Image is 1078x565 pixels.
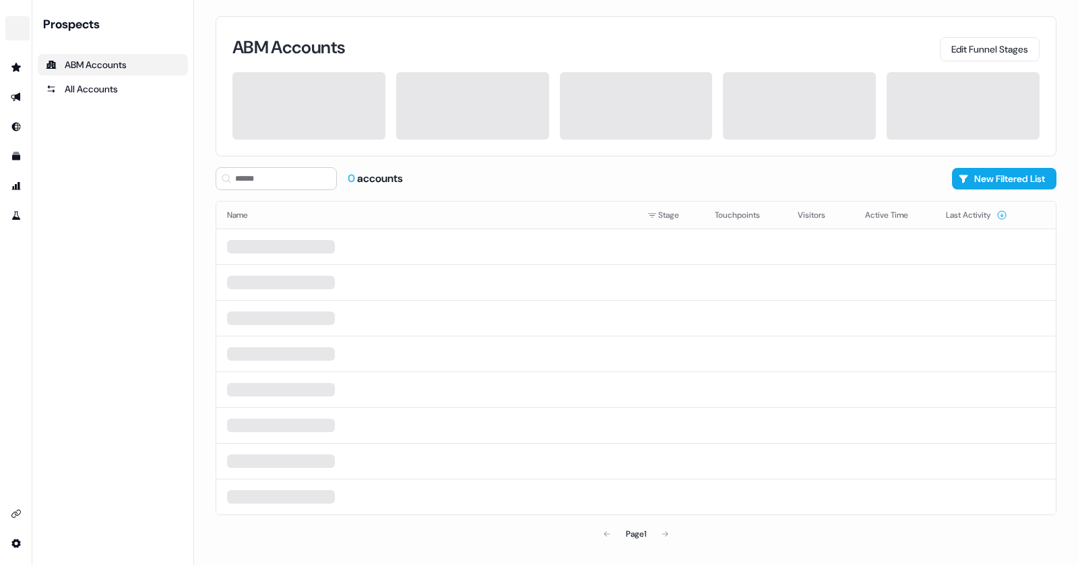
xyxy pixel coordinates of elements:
div: Page 1 [626,527,646,541]
a: Go to experiments [5,205,27,227]
div: All Accounts [46,82,180,96]
button: Visitors [798,203,842,227]
div: accounts [348,171,403,186]
a: ABM Accounts [38,54,188,76]
a: Go to integrations [5,533,27,554]
a: Go to outbound experience [5,86,27,108]
div: ABM Accounts [46,58,180,71]
button: New Filtered List [952,168,1056,189]
div: Prospects [43,16,188,32]
button: Active Time [865,203,924,227]
a: Go to attribution [5,175,27,197]
button: Last Activity [946,203,1007,227]
h3: ABM Accounts [232,38,345,56]
th: Name [216,202,637,229]
span: 0 [348,171,357,185]
a: All accounts [38,78,188,100]
button: Edit Funnel Stages [940,37,1040,61]
div: Stage [647,208,693,222]
button: Touchpoints [715,203,776,227]
a: Go to integrations [5,503,27,525]
a: Go to Inbound [5,116,27,138]
a: Go to prospects [5,57,27,78]
a: Go to templates [5,146,27,167]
